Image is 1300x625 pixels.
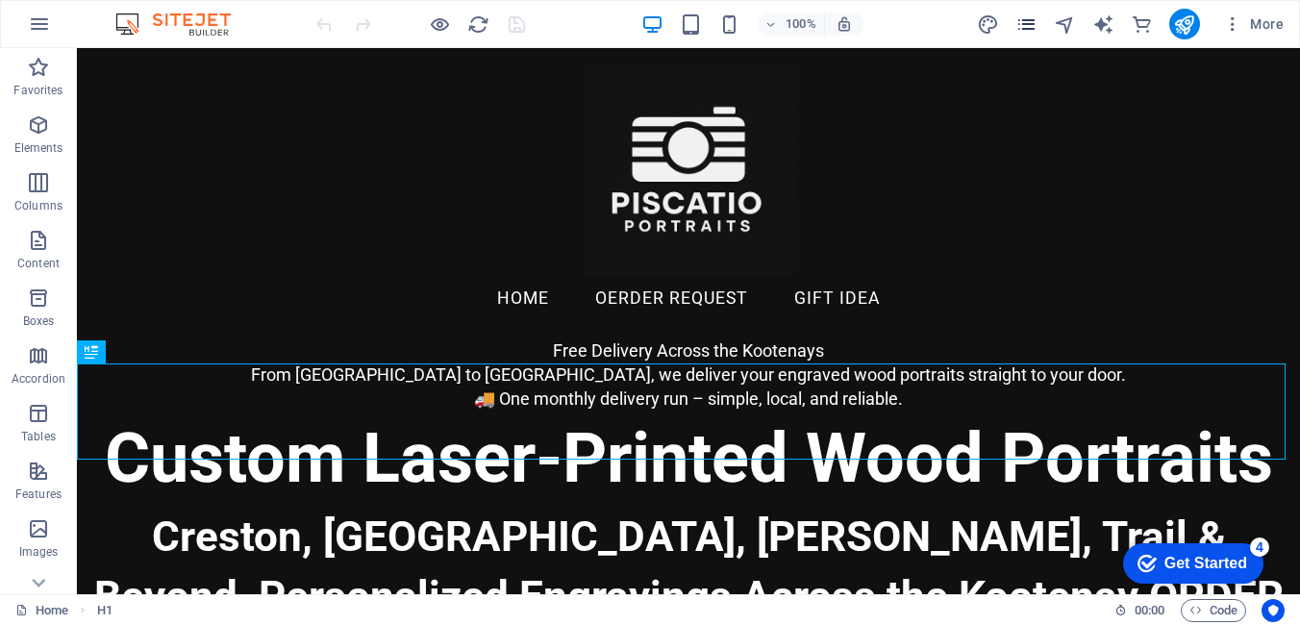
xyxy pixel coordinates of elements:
button: navigator [1054,12,1077,36]
p: Columns [14,198,62,213]
button: reload [466,12,489,36]
button: 100% [757,12,825,36]
button: Usercentrics [1262,599,1285,622]
button: commerce [1131,12,1154,36]
button: publish [1169,9,1200,39]
p: Elements [14,140,63,156]
p: Boxes [23,313,55,329]
h6: Session time [1114,599,1165,622]
span: More [1223,14,1284,34]
i: Publish [1173,13,1195,36]
button: Click here to leave preview mode and continue editing [428,12,451,36]
i: Design (Ctrl+Alt+Y) [977,13,999,36]
span: 00 00 [1135,599,1164,622]
span: Click to select. Double-click to edit [97,599,112,622]
i: On resize automatically adjust zoom level to fit chosen device. [836,15,853,33]
button: text_generator [1092,12,1115,36]
div: 4 [142,4,162,23]
p: Accordion [12,371,65,387]
span: : [1148,603,1151,617]
p: Features [15,487,62,502]
h6: 100% [786,12,816,36]
p: Favorites [13,83,62,98]
p: Content [17,256,60,271]
button: More [1215,9,1291,39]
div: Get Started 4 items remaining, 20% complete [15,10,156,50]
span: Code [1189,599,1237,622]
p: Images [19,544,59,560]
button: Code [1181,599,1246,622]
i: Reload page [467,13,489,36]
div: Get Started [57,21,139,38]
button: pages [1015,12,1038,36]
nav: breadcrumb [97,599,112,622]
a: Click to cancel selection. Double-click to open Pages [15,599,68,622]
button: design [977,12,1000,36]
p: Tables [21,429,56,444]
img: Editor Logo [111,12,255,36]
